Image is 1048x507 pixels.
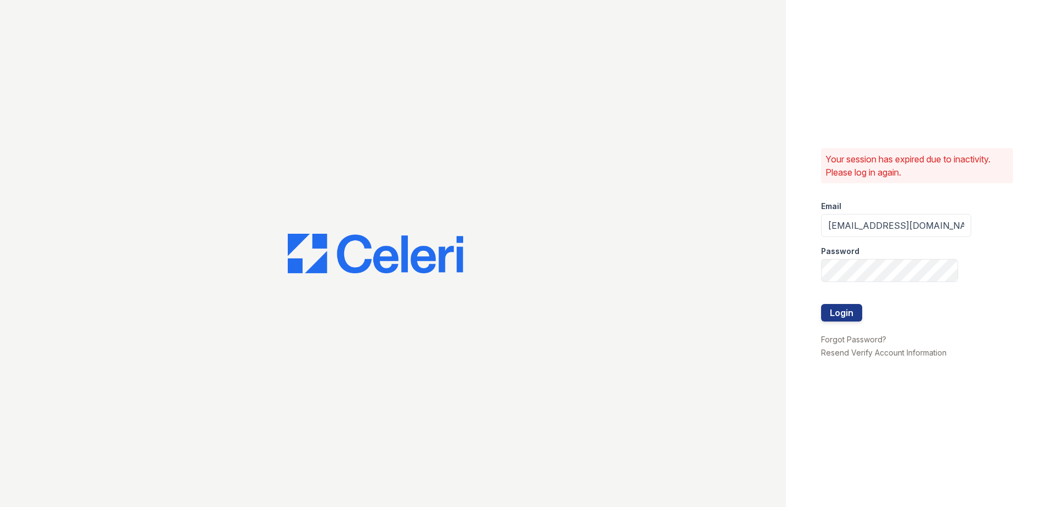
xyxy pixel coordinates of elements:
[288,234,463,273] img: CE_Logo_Blue-a8612792a0a2168367f1c8372b55b34899dd931a85d93a1a3d3e32e68fde9ad4.png
[821,201,841,212] label: Email
[825,153,1009,179] p: Your session has expired due to inactivity. Please log in again.
[821,335,886,344] a: Forgot Password?
[821,348,947,357] a: Resend Verify Account Information
[821,304,862,322] button: Login
[821,246,859,257] label: Password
